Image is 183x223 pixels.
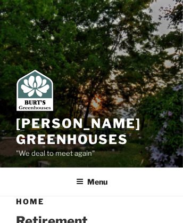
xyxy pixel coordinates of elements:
img: Burt's Greenhouses [16,69,54,111]
a: [PERSON_NAME] Greenhouses [16,116,141,147]
h1: Home [16,196,167,207]
p: "We deal to meet again" [16,148,167,160]
button: Menu [69,169,115,195]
